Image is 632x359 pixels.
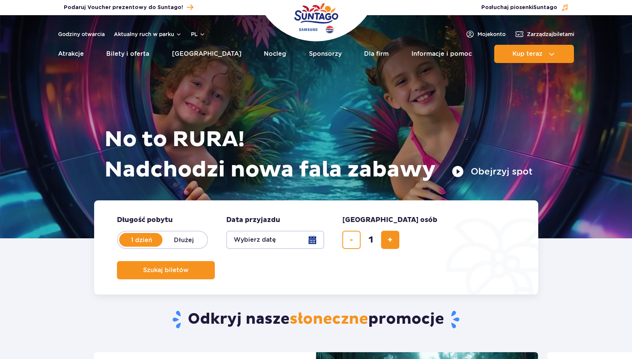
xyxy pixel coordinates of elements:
button: Obejrzyj spot [452,165,533,178]
a: Mojekonto [465,30,506,39]
span: Posłuchaj piosenki [481,4,557,11]
input: liczba biletów [362,231,380,249]
span: Szukaj biletów [143,267,189,274]
label: Dłużej [162,232,206,248]
button: Szukaj biletów [117,261,215,279]
h2: Odkryj nasze promocje [94,310,538,329]
h1: No to RURA! Nadchodzi nowa fala zabawy [104,124,533,185]
a: Zarządzajbiletami [515,30,574,39]
span: Zarządzaj biletami [527,30,574,38]
button: Kup teraz [494,45,574,63]
span: Data przyjazdu [226,216,280,225]
span: Moje konto [478,30,506,38]
span: Suntago [533,5,557,10]
button: Aktualny ruch w parku [114,31,182,37]
span: Długość pobytu [117,216,173,225]
a: Informacje i pomoc [411,45,472,63]
span: [GEOGRAPHIC_DATA] osób [342,216,437,225]
a: Sponsorzy [309,45,342,63]
form: Planowanie wizyty w Park of Poland [94,200,538,294]
button: dodaj bilet [381,231,399,249]
a: Godziny otwarcia [58,30,105,38]
a: Atrakcje [58,45,84,63]
a: Nocleg [264,45,286,63]
span: Podaruj Voucher prezentowy do Suntago! [64,4,183,11]
button: Wybierz datę [226,231,324,249]
a: Bilety i oferta [106,45,149,63]
span: Kup teraz [512,50,542,57]
a: Podaruj Voucher prezentowy do Suntago! [64,2,193,13]
span: słoneczne [290,310,368,329]
button: pl [191,30,205,38]
a: Dla firm [364,45,389,63]
button: Posłuchaj piosenkiSuntago [481,4,569,11]
label: 1 dzień [120,232,163,248]
a: [GEOGRAPHIC_DATA] [172,45,241,63]
button: usuń bilet [342,231,361,249]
